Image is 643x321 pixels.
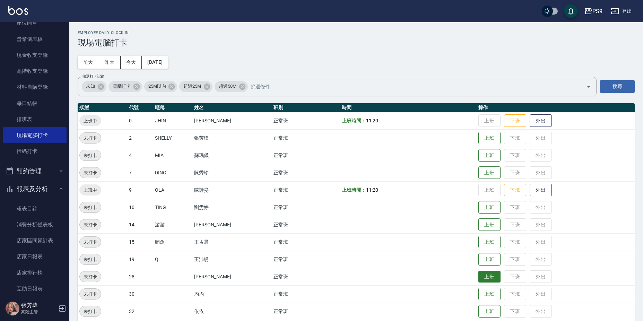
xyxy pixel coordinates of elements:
button: 前天 [78,56,99,69]
td: 14 [127,216,153,233]
td: 10 [127,199,153,216]
span: 上班中 [79,117,101,124]
td: 陳秀珍 [192,164,272,181]
td: 陳詩旻 [192,181,272,199]
td: 游游 [153,216,193,233]
span: 25M以內 [144,83,170,90]
th: 操作 [477,103,635,112]
td: 7 [127,164,153,181]
td: 王孟晨 [192,233,272,251]
div: 電腦打卡 [108,81,142,92]
div: 25M以內 [144,81,177,92]
span: 超過25M [179,83,205,90]
b: 上班時間： [342,118,366,123]
input: 篩選條件 [249,80,574,93]
span: 未打卡 [80,273,101,280]
a: 掃碼打卡 [3,143,67,159]
td: [PERSON_NAME] [192,112,272,129]
th: 姓名 [192,103,272,112]
td: 正常班 [272,147,340,164]
button: 下班 [504,184,526,197]
h2: Employee Daily Clock In [78,31,635,35]
span: 未打卡 [80,204,101,211]
a: 店家區間累計表 [3,233,67,249]
button: 上班 [478,149,501,162]
button: save [564,4,578,18]
img: Logo [8,6,28,15]
a: 高階收支登錄 [3,63,67,79]
span: 未打卡 [80,135,101,142]
td: 正常班 [272,268,340,285]
a: 座位開單 [3,15,67,31]
a: 每日結帳 [3,95,67,111]
button: PS9 [581,4,605,18]
th: 代號 [127,103,153,112]
button: 上班 [478,166,501,179]
button: 上班 [478,132,501,145]
button: 下班 [504,114,526,127]
button: 搜尋 [600,80,635,93]
td: Q [153,251,193,268]
div: 超過25M [179,81,212,92]
button: 上班 [478,236,501,249]
td: 0 [127,112,153,129]
td: 9 [127,181,153,199]
span: 未打卡 [80,238,101,246]
td: 正常班 [272,251,340,268]
td: 正常班 [272,112,340,129]
td: 正常班 [272,303,340,320]
td: 正常班 [272,233,340,251]
td: TING [153,199,193,216]
button: 報表及分析 [3,180,67,198]
button: 外出 [530,184,552,197]
span: 未打卡 [80,308,101,315]
a: 消費分析儀表板 [3,217,67,233]
td: [PERSON_NAME] [192,216,272,233]
button: [DATE] [142,56,168,69]
button: 上班 [478,218,501,231]
button: 上班 [478,271,501,283]
td: MIA [153,147,193,164]
a: 店家日報表 [3,249,67,264]
td: 王沛緹 [192,251,272,268]
b: 上班時間： [342,187,366,193]
button: 上班 [478,288,501,301]
div: 超過50M [215,81,248,92]
a: 營業儀表板 [3,31,67,47]
th: 時間 [340,103,476,112]
td: OLA [153,181,193,199]
h3: 現場電腦打卡 [78,38,635,47]
td: 正常班 [272,181,340,199]
span: 超過50M [215,83,241,90]
label: 篩選打卡記錄 [82,74,104,79]
td: 15 [127,233,153,251]
td: 均均 [192,285,272,303]
span: 未打卡 [80,290,101,298]
td: 正常班 [272,129,340,147]
button: 登出 [608,5,635,18]
td: 2 [127,129,153,147]
button: 上班 [478,253,501,266]
span: 11:20 [366,118,378,123]
span: 電腦打卡 [108,83,135,90]
span: 未打卡 [80,169,101,176]
span: 未打卡 [80,152,101,159]
img: Person [6,302,19,315]
td: 依依 [192,303,272,320]
td: DING [153,164,193,181]
th: 狀態 [78,103,127,112]
div: PS9 [592,7,602,16]
span: 未知 [82,83,99,90]
a: 材料自購登錄 [3,79,67,95]
td: [PERSON_NAME] [192,268,272,285]
td: 正常班 [272,164,340,181]
a: 報表目錄 [3,201,67,217]
td: 鮪魚 [153,233,193,251]
a: 店家排行榜 [3,265,67,281]
td: 19 [127,251,153,268]
td: 30 [127,285,153,303]
td: 32 [127,303,153,320]
button: Open [583,81,594,92]
td: 正常班 [272,199,340,216]
p: 高階主管 [21,309,57,315]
